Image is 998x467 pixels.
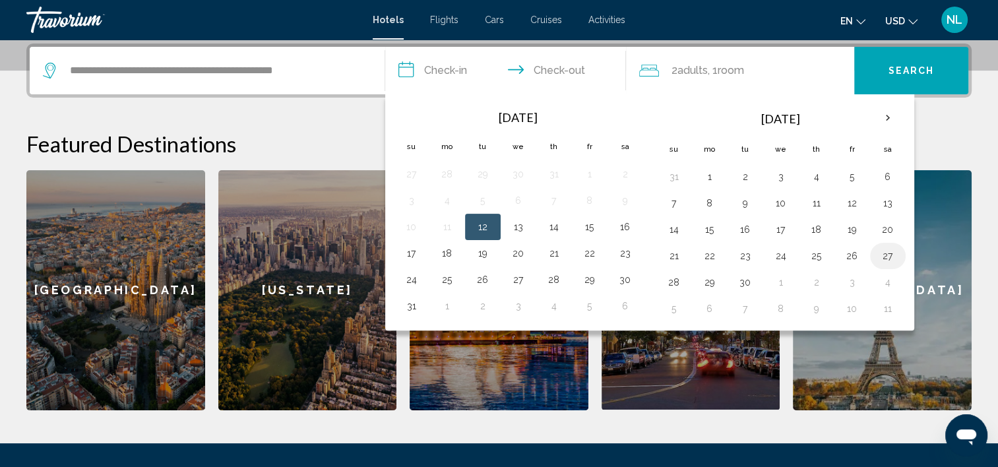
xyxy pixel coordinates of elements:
th: [DATE] [692,103,870,135]
button: Day 9 [615,191,636,210]
button: Day 10 [770,194,792,212]
button: Day 6 [877,168,898,186]
button: Day 26 [842,247,863,265]
span: Flights [430,15,458,25]
button: Day 14 [664,220,685,239]
button: Day 21 [664,247,685,265]
th: [DATE] [429,103,608,132]
button: Day 29 [699,273,720,292]
button: Day 28 [664,273,685,292]
button: Day 22 [699,247,720,265]
button: Day 16 [615,218,636,236]
button: Day 1 [770,273,792,292]
span: Room [717,64,743,77]
button: Day 24 [770,247,792,265]
h2: Featured Destinations [26,131,972,157]
button: Day 31 [401,297,422,315]
button: Day 31 [544,165,565,183]
button: Day 17 [770,220,792,239]
button: Day 1 [579,165,600,183]
button: Day 4 [877,273,898,292]
a: Hotels [373,15,404,25]
button: Day 7 [664,194,685,212]
button: Day 15 [579,218,600,236]
button: Day 25 [806,247,827,265]
a: Activities [588,15,625,25]
button: Day 23 [615,244,636,263]
button: Day 3 [401,191,422,210]
button: Day 12 [842,194,863,212]
button: Day 18 [806,220,827,239]
button: Day 13 [508,218,529,236]
a: [US_STATE] [218,170,397,410]
button: Day 18 [437,244,458,263]
button: Change language [840,11,865,30]
button: Day 30 [735,273,756,292]
span: USD [885,16,905,26]
button: Search [854,47,968,94]
button: Day 7 [544,191,565,210]
button: Day 11 [877,299,898,318]
button: Change currency [885,11,918,30]
button: Day 26 [472,270,493,289]
span: 2 [671,61,707,80]
button: Day 9 [735,194,756,212]
button: Day 30 [615,270,636,289]
button: Day 2 [615,165,636,183]
button: Day 20 [508,244,529,263]
button: Day 3 [842,273,863,292]
button: Day 8 [579,191,600,210]
button: Day 14 [544,218,565,236]
button: Day 8 [770,299,792,318]
button: Day 30 [508,165,529,183]
button: Day 29 [579,270,600,289]
button: Day 19 [472,244,493,263]
button: Day 13 [877,194,898,212]
button: Day 4 [544,297,565,315]
button: Day 6 [615,297,636,315]
button: Day 27 [508,270,529,289]
button: Day 4 [806,168,827,186]
button: Day 2 [472,297,493,315]
button: Day 10 [401,218,422,236]
button: Day 5 [472,191,493,210]
button: Day 28 [437,165,458,183]
button: Day 29 [472,165,493,183]
button: Day 5 [579,297,600,315]
button: Day 6 [508,191,529,210]
button: Day 5 [842,168,863,186]
a: Cars [485,15,504,25]
button: Day 27 [877,247,898,265]
button: Next month [870,103,906,133]
span: NL [947,13,962,26]
button: Day 8 [699,194,720,212]
button: Day 25 [437,270,458,289]
button: Day 3 [770,168,792,186]
button: Day 12 [472,218,493,236]
button: Day 23 [735,247,756,265]
button: Day 24 [401,270,422,289]
button: Day 15 [699,220,720,239]
iframe: Button to launch messaging window [945,414,987,456]
button: Day 11 [806,194,827,212]
div: Search widget [30,47,968,94]
button: Day 1 [437,297,458,315]
button: Day 9 [806,299,827,318]
button: Day 17 [401,244,422,263]
button: Day 16 [735,220,756,239]
button: Day 2 [735,168,756,186]
a: Cruises [530,15,562,25]
button: User Menu [937,6,972,34]
button: Day 22 [579,244,600,263]
button: Day 10 [842,299,863,318]
span: Search [889,66,935,77]
button: Day 3 [508,297,529,315]
button: Day 27 [401,165,422,183]
button: Day 6 [699,299,720,318]
span: en [840,16,853,26]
